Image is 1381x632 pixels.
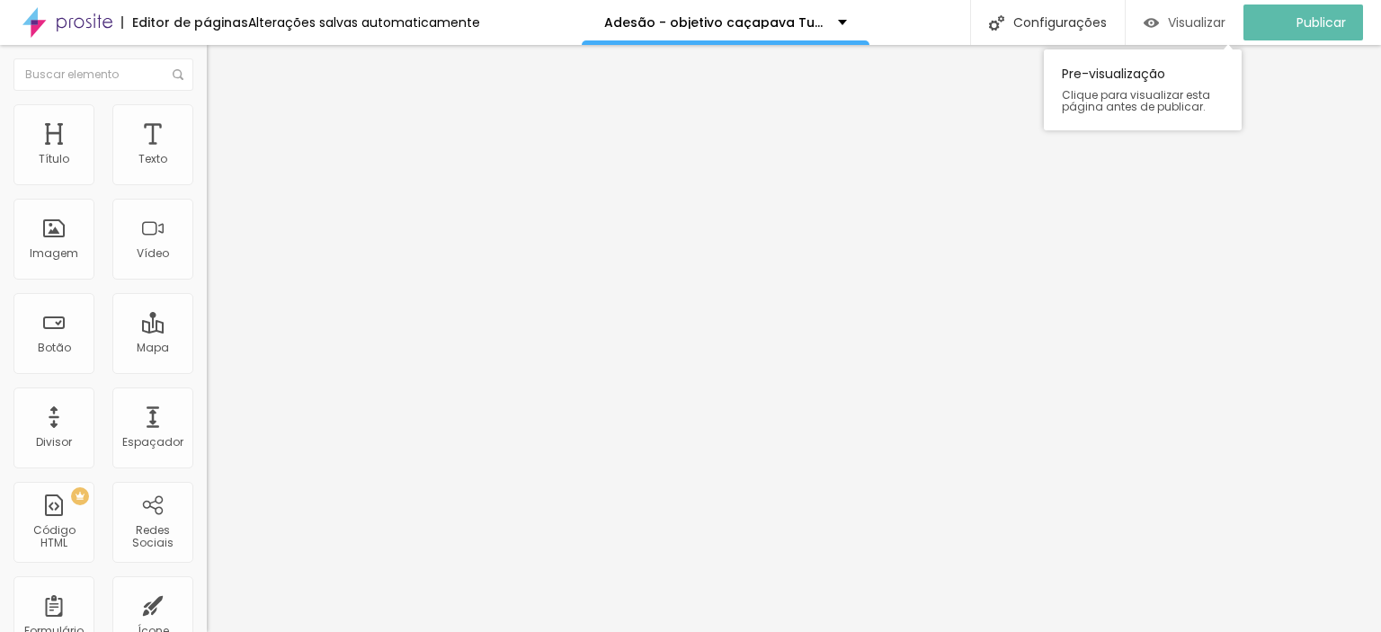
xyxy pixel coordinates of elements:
img: Icone [989,15,1004,31]
div: Editor de páginas [121,16,248,29]
button: Publicar [1243,4,1363,40]
div: Divisor [36,436,72,449]
div: Mapa [137,342,169,354]
div: Alterações salvas automaticamente [248,16,480,29]
span: Visualizar [1168,15,1225,30]
button: Visualizar [1126,4,1243,40]
div: Código HTML [18,524,89,550]
div: Título [39,153,69,165]
iframe: Editor [207,45,1381,632]
div: Texto [138,153,167,165]
div: Pre-visualização [1044,49,1242,130]
div: Vídeo [137,247,169,260]
span: Publicar [1296,15,1346,30]
img: Icone [173,69,183,80]
span: Clique para visualizar esta página antes de publicar. [1062,89,1224,112]
div: Imagem [30,247,78,260]
div: Redes Sociais [117,524,188,550]
input: Buscar elemento [13,58,193,91]
div: Botão [38,342,71,354]
div: Espaçador [122,436,183,449]
p: Adesão - objetivo caçapava Turmas 2025 [604,16,824,29]
img: view-1.svg [1144,15,1159,31]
